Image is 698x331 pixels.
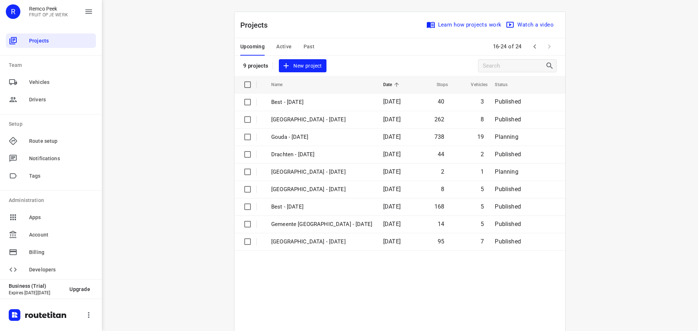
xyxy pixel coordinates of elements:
span: Developers [29,266,93,274]
span: Name [271,80,292,89]
span: [DATE] [383,186,401,193]
div: Vehicles [6,75,96,89]
input: Search projects [483,60,545,72]
span: 7 [481,238,484,245]
span: Planning [495,133,518,140]
span: 8 [441,186,444,193]
span: 1 [481,168,484,175]
p: Administration [9,197,96,204]
span: Published [495,151,521,158]
span: [DATE] [383,133,401,140]
span: Active [276,42,292,51]
span: Notifications [29,155,93,162]
span: Tags [29,172,93,180]
span: 2 [441,168,444,175]
span: Billing [29,249,93,256]
span: [DATE] [383,168,401,175]
span: [DATE] [383,98,401,105]
div: Tags [6,169,96,183]
span: 95 [438,238,444,245]
div: Account [6,227,96,242]
span: 5 [481,203,484,210]
span: [DATE] [383,221,401,227]
div: Developers [6,262,96,277]
span: Stops [427,80,448,89]
span: Past [304,42,315,51]
span: 44 [438,151,444,158]
span: Apps [29,214,93,221]
span: [DATE] [383,116,401,123]
span: Published [495,203,521,210]
span: Published [495,98,521,105]
span: 19 [477,133,484,140]
div: Projects [6,33,96,48]
span: Planning [495,168,518,175]
span: 738 [434,133,445,140]
p: FRUIT OP JE WERK [29,12,68,17]
p: Gemeente Rotterdam - Wednesday [271,220,372,229]
span: 3 [481,98,484,105]
div: Apps [6,210,96,225]
span: 8 [481,116,484,123]
span: Route setup [29,137,93,145]
span: [DATE] [383,151,401,158]
span: 5 [481,221,484,227]
span: [DATE] [383,203,401,210]
div: R [6,4,20,19]
span: Vehicles [29,78,93,86]
div: Route setup [6,134,96,148]
span: Vehicles [461,80,488,89]
span: Upgrade [69,286,90,292]
span: Upcoming [240,42,265,51]
span: 168 [434,203,445,210]
p: Expires [DATE][DATE] [9,290,64,295]
span: 5 [481,186,484,193]
div: Drivers [6,92,96,107]
div: Notifications [6,151,96,166]
p: [GEOGRAPHIC_DATA] - [DATE] [271,185,372,194]
p: Projects [240,20,274,31]
span: 262 [434,116,445,123]
button: Upgrade [64,283,96,296]
p: [GEOGRAPHIC_DATA] - [DATE] [271,168,372,176]
span: Published [495,186,521,193]
span: 2 [481,151,484,158]
span: Status [495,80,517,89]
div: Search [545,61,556,70]
span: Published [495,116,521,123]
p: Best - [DATE] [271,203,372,211]
span: Account [29,231,93,239]
span: Published [495,238,521,245]
p: Zwolle - Thursday [271,116,372,124]
button: New project [279,59,326,73]
p: 9 projects [243,62,268,69]
p: Business (Trial) [9,283,64,289]
div: Billing [6,245,96,259]
p: Remco Peek [29,6,68,12]
p: Gouda - Thursday [271,133,372,141]
span: Drivers [29,96,93,104]
span: 14 [438,221,444,227]
span: [DATE] [383,238,401,245]
span: 40 [438,98,444,105]
span: Date [383,80,402,89]
p: Setup [9,120,96,128]
span: Projects [29,37,93,45]
span: Published [495,221,521,227]
span: 16-24 of 24 [490,39,525,55]
p: Drachten - Thursday [271,150,372,159]
span: New project [283,61,322,70]
p: Gemeente Rotterdam - Tuesday [271,238,372,246]
p: Team [9,61,96,69]
p: Best - Friday [271,98,372,106]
